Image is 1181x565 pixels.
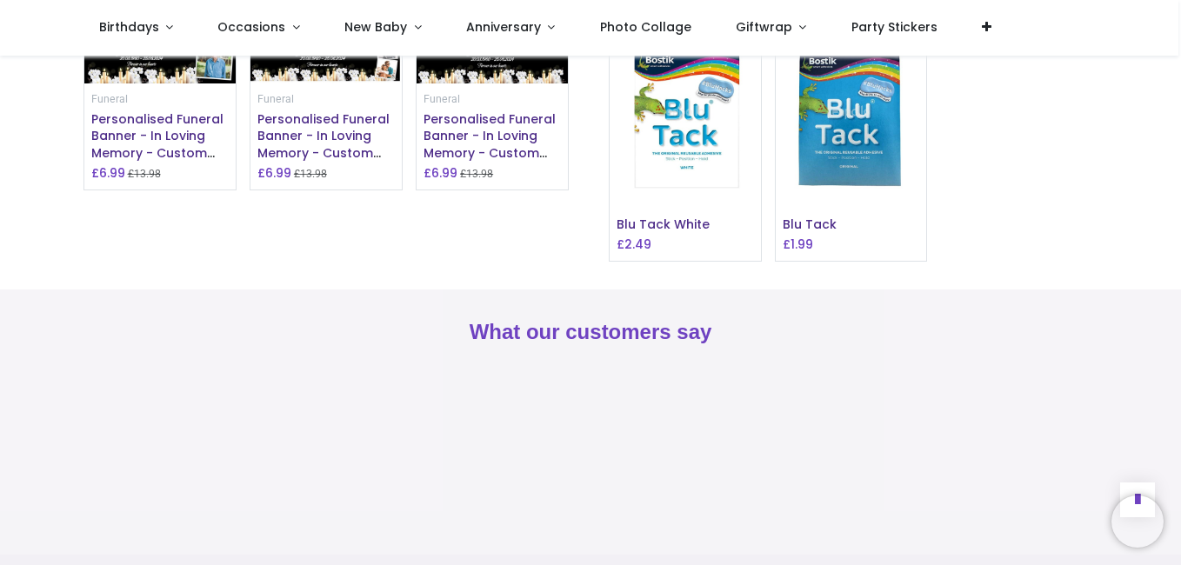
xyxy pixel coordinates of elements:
a: Personalised Funeral Banner - In Loving Memory - Custom Name & 2 Photo Upload [257,110,390,196]
a: Funeral [91,91,128,105]
span: 13.98 [466,168,493,180]
a: Personalised Funeral Banner - In Loving Memory - Custom Name [424,110,556,179]
span: 2.49 [624,236,651,253]
span: 13.98 [134,168,161,180]
h6: £ [257,164,291,182]
a: Funeral [257,91,294,105]
img: Personalised Funeral Banner - In Loving Memory - Custom Name & 2 Photo Upload [250,37,402,83]
img: Personalised Funeral Banner - In Loving Memory - Custom Name [417,37,568,83]
h6: £ [91,164,125,182]
span: Occasions [217,18,285,36]
a: Blu Tack White [617,216,710,233]
a: Blu Tack [783,216,837,233]
h6: Personalised Funeral Banner - In Loving Memory - Custom Name & 1 Photo Upload [91,111,229,163]
h2: What our customers say [78,317,1104,347]
span: 6.99 [265,164,291,182]
span: Anniversary [466,18,541,36]
h6: Blu Tack [783,216,920,234]
span: New Baby [344,18,407,36]
small: Funeral [91,93,128,105]
small: £ [460,167,493,182]
a: Personalised Funeral Banner - In Loving Memory - Custom Name & 1 Photo Upload [91,110,224,196]
span: 1.99 [791,236,813,253]
h6: Personalised Funeral Banner - In Loving Memory - Custom Name [424,111,561,163]
h6: Personalised Funeral Banner - In Loving Memory - Custom Name & 2 Photo Upload [257,111,395,163]
span: Party Stickers [851,18,937,36]
h6: £ [424,164,457,182]
img: Blu Tack [776,37,927,189]
small: £ [128,167,161,182]
small: £ [294,167,327,182]
span: Giftwrap [736,18,792,36]
span: 13.98 [300,168,327,180]
h6: Blu Tack White [617,216,754,234]
span: Photo Collage [600,18,691,36]
small: Funeral [257,93,294,105]
h6: £ [783,236,813,253]
iframe: Brevo live chat [1111,495,1164,548]
span: 6.99 [99,164,125,182]
span: Birthdays [99,18,159,36]
a: Funeral [424,91,460,105]
img: Personalised Funeral Banner - In Loving Memory - Custom Name & 1 Photo Upload [84,37,236,83]
small: Funeral [424,93,460,105]
img: Blu Tack White [610,37,761,189]
span: 6.99 [431,164,457,182]
h6: £ [617,236,651,253]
